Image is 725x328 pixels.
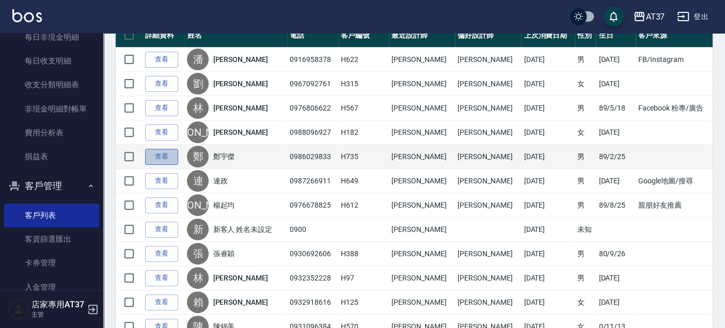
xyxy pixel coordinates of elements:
td: [PERSON_NAME] [389,266,455,290]
td: [PERSON_NAME] [455,96,521,120]
td: [DATE] [521,145,574,169]
td: 親朋好友推薦 [636,193,713,217]
a: [PERSON_NAME] [213,273,267,283]
td: [PERSON_NAME] [455,290,521,315]
th: 上次消費日期 [521,23,574,48]
button: save [603,6,624,27]
button: AT37 [629,6,669,27]
div: 鄭 [187,146,209,167]
td: [DATE] [521,193,574,217]
div: 林 [187,267,209,289]
td: 0900 [287,217,338,242]
a: [PERSON_NAME] [213,297,267,307]
a: [PERSON_NAME] [213,127,267,137]
td: [DATE] [596,48,636,72]
td: Facebook 粉專/廣告 [636,96,713,120]
td: 女 [575,72,596,96]
th: 性別 [575,23,596,48]
a: 每日非現金明細 [4,25,99,49]
td: [PERSON_NAME] [389,72,455,96]
td: [DATE] [596,266,636,290]
td: [PERSON_NAME] [389,48,455,72]
div: AT37 [645,10,665,23]
td: 0967092761 [287,72,338,96]
a: 入金管理 [4,275,99,299]
td: 0916958378 [287,48,338,72]
td: 男 [575,169,596,193]
a: 費用分析表 [4,121,99,145]
td: H125 [338,290,389,315]
td: [DATE] [521,290,574,315]
a: 查看 [145,149,178,165]
a: 查看 [145,173,178,189]
td: H649 [338,169,389,193]
td: 男 [575,193,596,217]
td: 0986029833 [287,145,338,169]
td: [DATE] [596,72,636,96]
td: [PERSON_NAME] [455,266,521,290]
a: 查看 [145,222,178,238]
a: 客戶列表 [4,204,99,227]
td: H622 [338,48,389,72]
a: 鄭宇傑 [213,151,234,162]
td: [PERSON_NAME] [389,169,455,193]
a: 查看 [145,197,178,213]
a: 非現金明細對帳單 [4,97,99,121]
td: [PERSON_NAME] [455,72,521,96]
td: 男 [575,266,596,290]
td: 0930692606 [287,242,338,266]
td: 0988096927 [287,120,338,145]
th: 最近設計師 [389,23,455,48]
td: 89/8/25 [596,193,636,217]
a: 查看 [145,100,178,116]
td: [DATE] [521,96,574,120]
td: [DATE] [596,290,636,315]
td: [DATE] [596,120,636,145]
td: 89/2/25 [596,145,636,169]
td: [DATE] [521,120,574,145]
td: 男 [575,48,596,72]
td: [PERSON_NAME] [389,242,455,266]
th: 客戶編號 [338,23,389,48]
td: [DATE] [596,169,636,193]
td: [DATE] [521,217,574,242]
p: 主管 [31,310,84,319]
div: 張 [187,243,209,264]
td: H735 [338,145,389,169]
td: 女 [575,290,596,315]
td: [PERSON_NAME] [455,145,521,169]
td: [PERSON_NAME] [389,145,455,169]
div: 連 [187,170,209,192]
td: [PERSON_NAME] [455,120,521,145]
td: [PERSON_NAME] [455,193,521,217]
a: 楊起均 [213,200,234,210]
div: 劉 [187,73,209,95]
th: 電話 [287,23,338,48]
td: [PERSON_NAME] [389,217,455,242]
td: [PERSON_NAME] [389,290,455,315]
th: 偏好設計師 [455,23,521,48]
td: [PERSON_NAME] [455,169,521,193]
td: 男 [575,96,596,120]
td: 女 [575,120,596,145]
td: 男 [575,145,596,169]
th: 客戶來源 [636,23,713,48]
td: [DATE] [521,72,574,96]
td: H97 [338,266,389,290]
td: 男 [575,242,596,266]
a: [PERSON_NAME] [213,103,267,113]
a: 新客人 姓名未設定 [213,224,272,235]
td: 0932352228 [287,266,338,290]
a: [PERSON_NAME] [213,54,267,65]
td: [PERSON_NAME] [455,48,521,72]
th: 詳細資料 [143,23,184,48]
a: 查看 [145,124,178,140]
a: 查看 [145,76,178,92]
div: [PERSON_NAME] [187,194,209,216]
td: H567 [338,96,389,120]
a: 客資篩選匯出 [4,227,99,251]
td: [PERSON_NAME] [455,242,521,266]
th: 姓名 [184,23,287,48]
a: 收支分類明細表 [4,73,99,97]
td: [DATE] [521,242,574,266]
